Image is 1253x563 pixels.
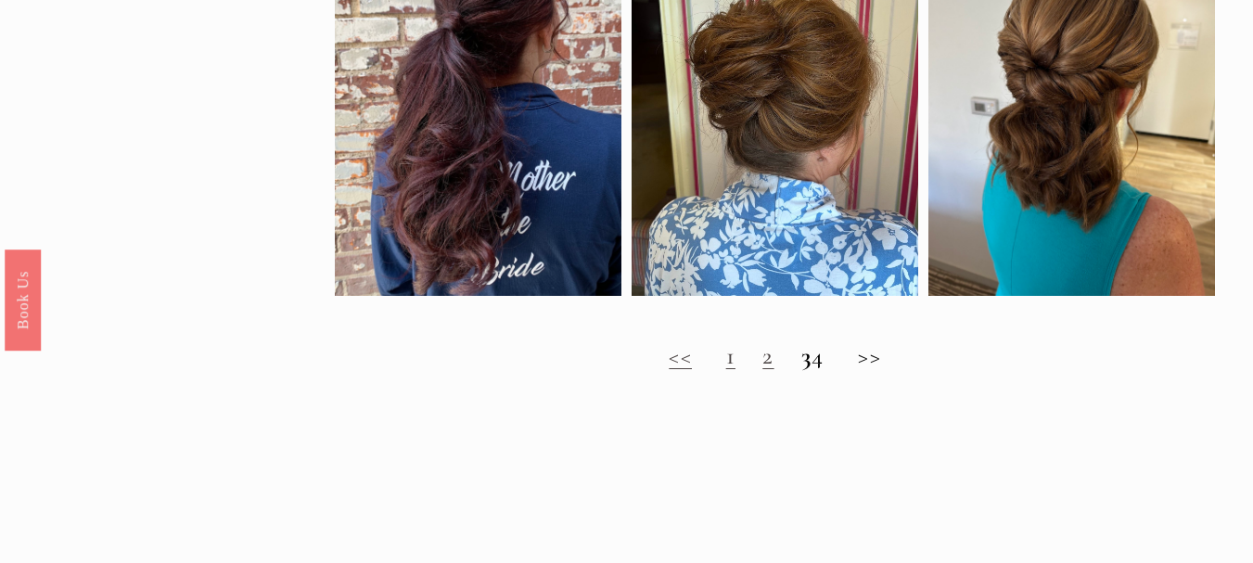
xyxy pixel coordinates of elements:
[5,249,41,350] a: Book Us
[726,340,735,371] a: 1
[801,340,812,371] strong: 3
[669,340,692,371] a: <<
[335,341,1216,370] h2: 4 >>
[762,340,774,371] a: 2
